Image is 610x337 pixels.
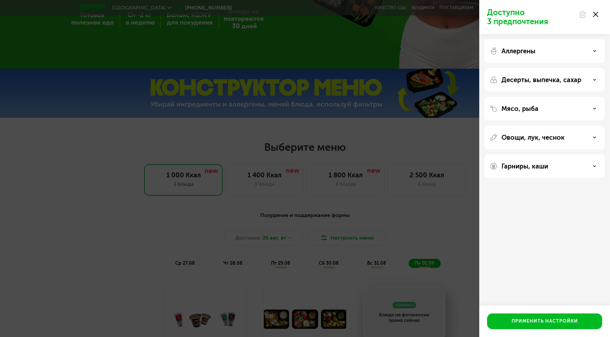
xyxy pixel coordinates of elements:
p: Аллергены [501,47,535,55]
p: Овощи, лук, чеснок [501,133,565,141]
p: Гарниры, каши [501,162,548,170]
button: Применить настройки [487,313,602,329]
p: Десерты, выпечка, сахар [501,76,581,84]
p: Доступно 3 предпочтения [487,8,575,26]
p: Мясо, рыба [501,105,538,113]
div: Применить настройки [512,318,578,325]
